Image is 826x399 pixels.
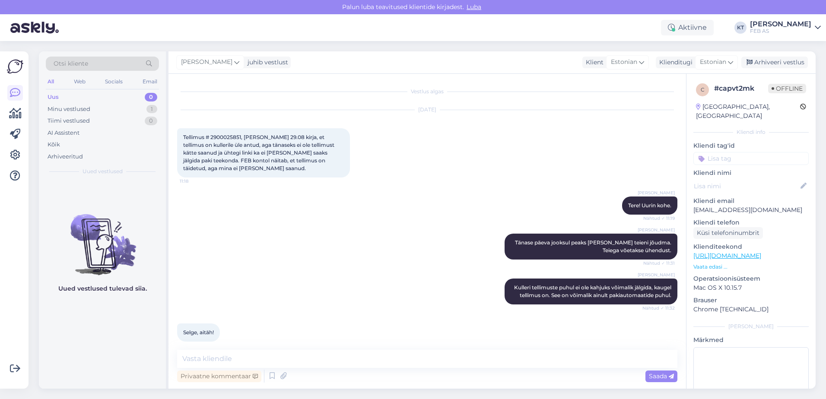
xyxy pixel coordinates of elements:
span: c [701,86,705,93]
div: Küsi telefoninumbrit [693,227,763,239]
span: 11:18 [180,178,212,184]
p: Kliendi nimi [693,168,809,177]
div: Vestlus algas [177,88,677,95]
div: Arhiveeri vestlus [741,57,808,68]
a: [URL][DOMAIN_NAME] [693,252,761,260]
span: [PERSON_NAME] [638,190,675,196]
p: Kliendi tag'id [693,141,809,150]
div: AI Assistent [48,129,79,137]
p: Märkmed [693,336,809,345]
div: [PERSON_NAME] [750,21,811,28]
span: [PERSON_NAME] [638,272,675,278]
p: Vaata edasi ... [693,263,809,271]
div: FEB AS [750,28,811,35]
div: 0 [145,93,157,101]
p: Mac OS X 10.15.7 [693,283,809,292]
div: [DATE] [177,106,677,114]
p: Operatsioonisüsteem [693,274,809,283]
span: Saada [649,372,674,380]
span: [PERSON_NAME] [181,57,232,67]
span: Otsi kliente [54,59,88,68]
span: Luba [464,3,484,11]
div: 0 [145,117,157,125]
p: Uued vestlused tulevad siia. [58,284,147,293]
div: Tiimi vestlused [48,117,90,125]
img: Askly Logo [7,58,23,75]
input: Lisa tag [693,152,809,165]
p: [EMAIL_ADDRESS][DOMAIN_NAME] [693,206,809,215]
div: Privaatne kommentaar [177,370,261,382]
div: Kõik [48,140,60,149]
div: 1 [146,105,157,114]
span: Selge, aitäh! [183,329,214,336]
span: Estonian [700,57,726,67]
div: [GEOGRAPHIC_DATA], [GEOGRAPHIC_DATA] [696,102,800,120]
a: [PERSON_NAME]FEB AS [750,21,821,35]
span: Offline [768,84,806,93]
div: # capvt2mk [714,83,768,94]
input: Lisa nimi [694,181,799,191]
div: Uus [48,93,59,101]
div: Minu vestlused [48,105,90,114]
div: Aktiivne [661,20,714,35]
span: Tellimus # 2900025851, [PERSON_NAME] 29.08 kirja, et tellimus on kullerile üle antud, aga tänasek... [183,134,336,171]
div: [PERSON_NAME] [693,323,809,330]
span: Kulleri tellimuste puhul ei ole kahjuks võimalik jälgida, kaugel tellimus on. See on võimalik ain... [514,284,673,298]
span: Estonian [611,57,637,67]
span: Tänase päeva jooksul peaks [PERSON_NAME] teieni jõudma. Teiega võetakse ühendust. [515,239,673,253]
div: Socials [103,76,124,87]
span: Nähtud ✓ 11:32 [642,305,675,311]
img: No chats [39,199,166,276]
span: Uued vestlused [83,168,123,175]
div: Web [72,76,87,87]
p: Kliendi telefon [693,218,809,227]
span: Nähtud ✓ 11:19 [642,215,675,222]
p: Chrome [TECHNICAL_ID] [693,305,809,314]
div: Klienditugi [656,58,693,67]
span: Tere! Uurin kohe. [628,202,671,209]
p: Klienditeekond [693,242,809,251]
div: Email [141,76,159,87]
div: juhib vestlust [244,58,288,67]
div: Klient [582,58,604,67]
div: Arhiveeritud [48,152,83,161]
div: KT [734,22,747,34]
p: Brauser [693,296,809,305]
span: [PERSON_NAME] [638,227,675,233]
span: Nähtud ✓ 11:31 [642,260,675,266]
div: All [46,76,56,87]
div: Kliendi info [693,128,809,136]
p: Kliendi email [693,196,809,206]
